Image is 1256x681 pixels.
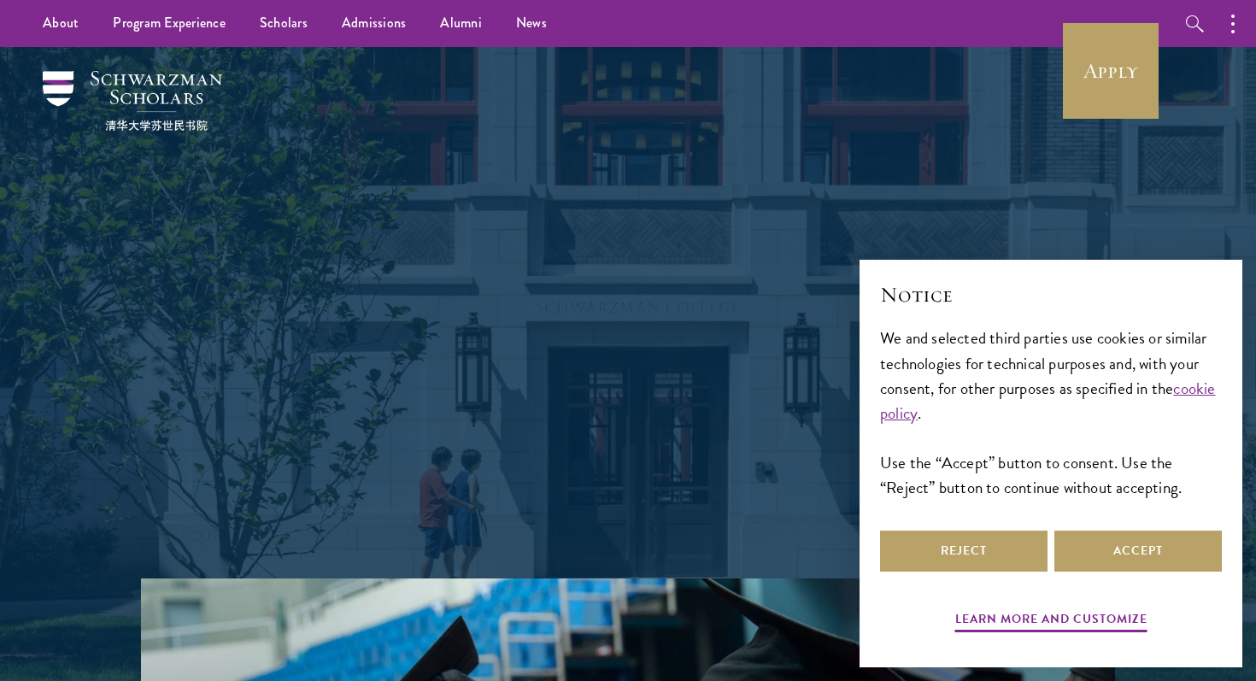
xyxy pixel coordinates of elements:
a: Apply [1063,23,1159,119]
a: cookie policy [880,376,1216,426]
h2: Notice [880,280,1222,309]
button: Accept [1054,531,1222,572]
div: We and selected third parties use cookies or similar technologies for technical purposes and, wit... [880,326,1222,499]
button: Reject [880,531,1048,572]
img: Schwarzman Scholars [43,71,222,131]
button: Learn more and customize [955,608,1147,635]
